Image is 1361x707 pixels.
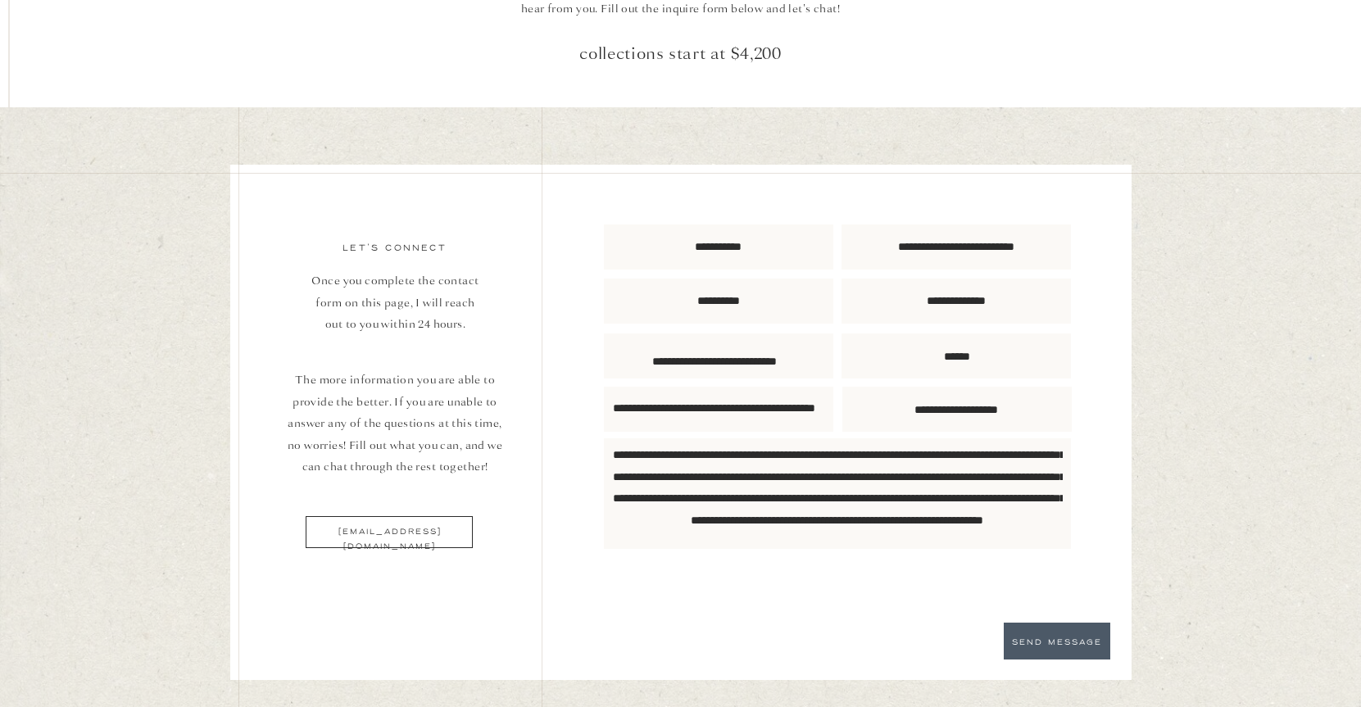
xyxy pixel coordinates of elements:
p: The more information you are able to provide the better. If you are unable to answer any of the q... [287,369,504,494]
a: [EMAIL_ADDRESS][DOMAIN_NAME] [296,525,484,538]
p: collections start at $4,200 [435,38,927,66]
p: let's connect [301,241,489,256]
p: Once you complete the contact form on this page, I will reach out to you within 24 hours. [309,270,483,356]
a: SEND MESSAGE [1004,636,1110,646]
